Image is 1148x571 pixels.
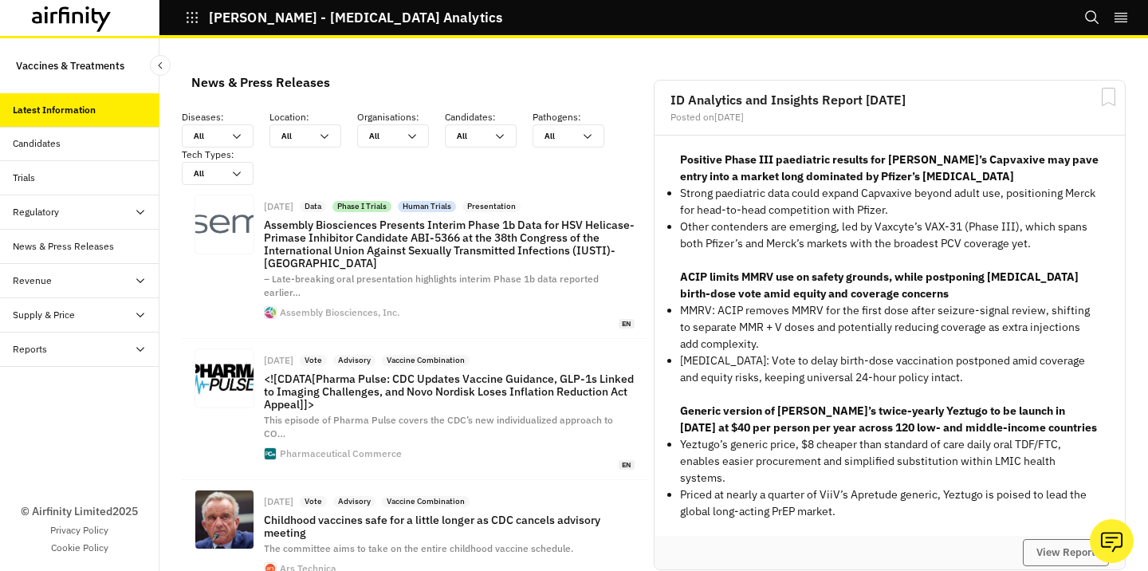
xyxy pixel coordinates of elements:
[680,185,1099,219] p: Strong paediatric data could expand Capvaxive beyond adult use, positioning Merck for head-to-hea...
[13,136,61,151] div: Candidates
[265,307,276,318] img: favicon.ico
[191,70,330,94] div: News & Press Releases
[680,352,1099,386] p: [MEDICAL_DATA]: Vote to delay birth-dose vaccination postponed amid coverage and equity risks, ke...
[264,372,635,411] p: <![CDATA[Pharma Pulse: CDC Updates Vaccine Guidance, GLP-1s Linked to Imaging Challenges, and Nov...
[387,355,465,366] p: Vaccine Combination
[533,110,620,124] p: Pathogens :
[13,308,75,322] div: Supply & Price
[387,496,465,507] p: Vaccine Combination
[680,152,1099,183] strong: Positive Phase III paediatric results for [PERSON_NAME]’s Capvaxive may pave entry into a market ...
[1090,519,1134,563] button: Ask our analysts
[305,355,322,366] p: Vote
[680,270,1079,301] strong: ACIP limits MMRV use on safety grounds, while postponing [MEDICAL_DATA] birth-dose vote amid equi...
[182,110,269,124] p: Diseases :
[269,110,357,124] p: Location :
[280,449,402,459] div: Pharmaceutical Commerce
[13,342,47,356] div: Reports
[619,460,635,471] span: en
[13,205,59,219] div: Regulatory
[680,436,1099,486] p: Yeztugo’s generic price, $8 cheaper than standard of care daily oral TDF/FTC, enables easier proc...
[264,514,635,539] p: Childhood vaccines safe for a little longer as CDC cancels advisory meeting
[264,202,293,211] div: [DATE]
[264,414,613,439] span: This episode of Pharma Pulse covers the CDC’s new individualized approach to CO …
[264,542,573,554] span: The committee aims to take on the entire childhood vaccine schedule.
[21,503,138,520] p: © Airfinity Limited 2025
[280,308,399,317] div: Assembly Biosciences, Inc.
[680,404,1097,435] strong: Generic version of [PERSON_NAME]’s twice-yearly Yeztugo to be launch in [DATE] at $40 per person ...
[150,55,171,76] button: Close Sidebar
[357,110,445,124] p: Organisations :
[1023,539,1109,566] button: View Report
[1099,87,1119,107] svg: Bookmark Report
[195,349,254,408] img: a685c1c8db0a3926de51672a887e5b64ea5f107c-1280x720.png
[445,110,533,124] p: Candidates :
[264,273,599,298] span: – Late-breaking oral presentation highlights interim Phase 1b data reported earlier …
[467,201,516,212] p: Presentation
[182,185,647,339] a: [DATE]DataPhase I TrialsHuman TrialsPresentationAssembly Biosciences Presents Interim Phase 1b Da...
[403,201,451,212] p: Human Trials
[338,355,371,366] p: Advisory
[185,4,502,31] button: [PERSON_NAME] - [MEDICAL_DATA] Analytics
[680,219,1099,252] p: Other contenders are emerging, led by Vaxcyte’s VAX-31 (Phase III), which spans both Pfizer’s and...
[209,10,502,25] p: [PERSON_NAME] - [MEDICAL_DATA] Analytics
[182,339,647,480] a: [DATE]VoteAdvisoryVaccine Combination<![CDATA[Pharma Pulse: CDC Updates Vaccine Guidance, GLP-1s ...
[680,302,1099,352] p: MMRV: ACIP removes MMRV for the first dose after seizure-signal review, shifting to separate MMR ...
[13,274,52,288] div: Revenue
[305,201,321,212] p: Data
[182,148,269,162] p: Tech Types :
[16,51,124,81] p: Vaccines & Treatments
[13,171,35,185] div: Trials
[264,219,635,270] p: Assembly Biosciences Presents Interim Phase 1b Data for HSV Helicase-Primase Inhibitor Candidate ...
[305,496,322,507] p: Vote
[50,523,108,538] a: Privacy Policy
[670,112,1109,122] div: Posted on [DATE]
[680,486,1099,520] p: Priced at nearly a quarter of ViiV’s Apretude generic, Yeztugo is poised to lead the global long-...
[195,195,254,254] img: 33089548-b62b-412d-9343-ae38d8b720c6
[264,497,293,506] div: [DATE]
[264,356,293,365] div: [DATE]
[337,201,387,212] p: Phase I Trials
[13,103,96,117] div: Latest Information
[1084,4,1100,31] button: Search
[51,541,108,555] a: Cookie Policy
[338,496,371,507] p: Advisory
[265,448,276,459] img: favicon.ico
[619,319,635,329] span: en
[13,239,114,254] div: News & Press Releases
[195,490,254,549] img: GettyImages-2216099156-1152x648.jpg
[670,93,1109,106] h2: ID Analytics and Insights Report [DATE]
